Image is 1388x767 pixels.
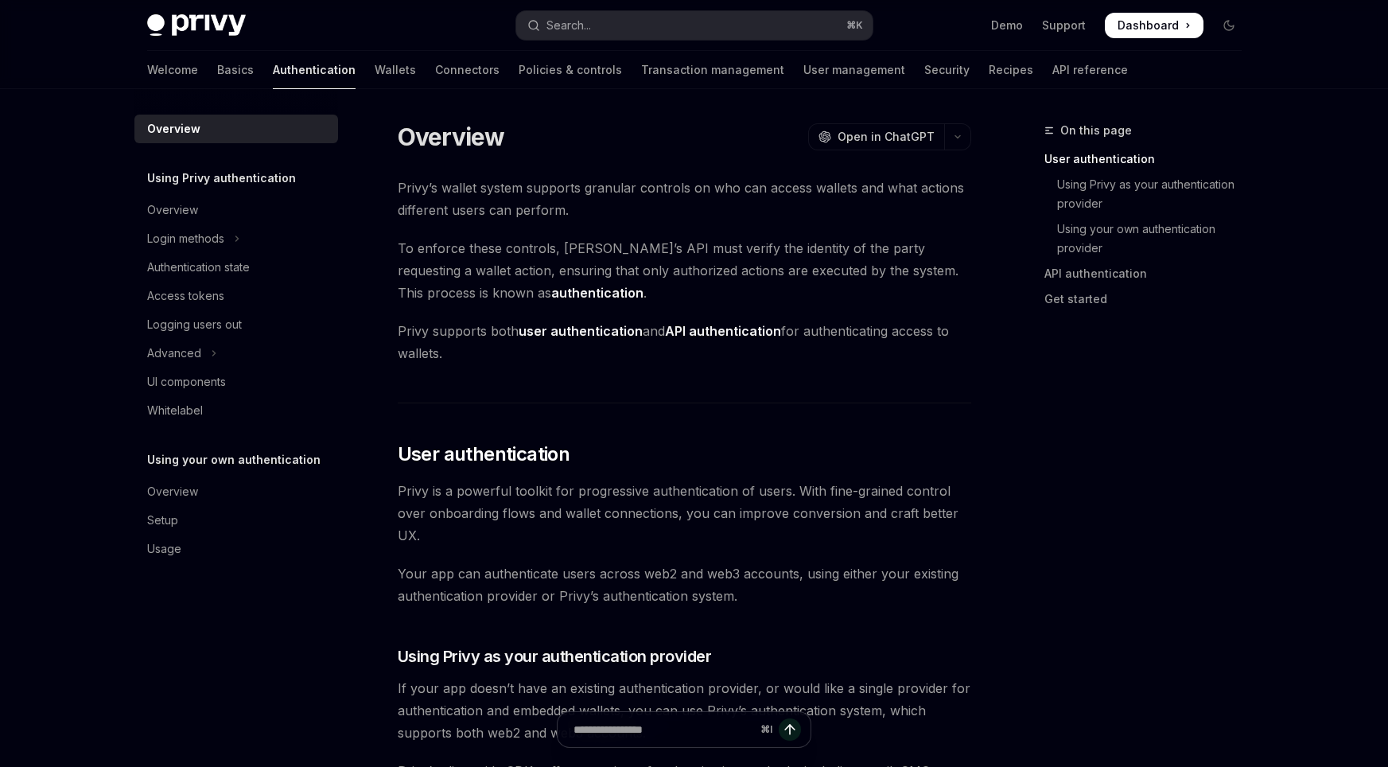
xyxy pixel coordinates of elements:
[803,51,905,89] a: User management
[519,51,622,89] a: Policies & controls
[846,19,863,32] span: ⌘ K
[134,339,338,368] button: Toggle Advanced section
[989,51,1033,89] a: Recipes
[134,477,338,506] a: Overview
[147,401,203,420] div: Whitelabel
[1105,13,1203,38] a: Dashboard
[147,14,246,37] img: dark logo
[435,51,500,89] a: Connectors
[134,506,338,535] a: Setup
[1044,261,1254,286] a: API authentication
[808,123,944,150] button: Open in ChatGPT
[147,201,198,220] div: Overview
[134,310,338,339] a: Logging users out
[147,539,181,559] div: Usage
[519,323,643,339] strong: user authentication
[641,51,784,89] a: Transaction management
[398,177,971,221] span: Privy’s wallet system supports granular controls on who can access wallets and what actions diffe...
[551,285,643,301] strong: authentication
[924,51,970,89] a: Security
[398,645,712,668] span: Using Privy as your authentication provider
[838,129,935,145] span: Open in ChatGPT
[147,286,224,306] div: Access tokens
[134,368,338,396] a: UI components
[134,224,338,253] button: Toggle Login methods section
[147,344,201,363] div: Advanced
[134,282,338,310] a: Access tokens
[375,51,416,89] a: Wallets
[134,396,338,425] a: Whitelabel
[147,169,296,188] h5: Using Privy authentication
[1044,216,1254,261] a: Using your own authentication provider
[147,258,250,277] div: Authentication state
[398,123,505,151] h1: Overview
[134,253,338,282] a: Authentication state
[147,450,321,469] h5: Using your own authentication
[1042,18,1086,33] a: Support
[147,482,198,501] div: Overview
[398,563,971,607] span: Your app can authenticate users across web2 and web3 accounts, using either your existing authent...
[398,320,971,364] span: Privy supports both and for authenticating access to wallets.
[1044,286,1254,312] a: Get started
[398,480,971,547] span: Privy is a powerful toolkit for progressive authentication of users. With fine-grained control ov...
[398,677,971,744] span: If your app doesn’t have an existing authentication provider, or would like a single provider for...
[779,718,801,741] button: Send message
[398,237,971,304] span: To enforce these controls, [PERSON_NAME]’s API must verify the identity of the party requesting a...
[1044,172,1254,216] a: Using Privy as your authentication provider
[134,535,338,563] a: Usage
[573,712,754,747] input: Ask a question...
[991,18,1023,33] a: Demo
[1216,13,1242,38] button: Toggle dark mode
[546,16,591,35] div: Search...
[665,323,781,339] strong: API authentication
[134,115,338,143] a: Overview
[147,51,198,89] a: Welcome
[1118,18,1179,33] span: Dashboard
[147,119,200,138] div: Overview
[217,51,254,89] a: Basics
[147,229,224,248] div: Login methods
[516,11,873,40] button: Open search
[147,511,178,530] div: Setup
[398,442,570,467] span: User authentication
[147,372,226,391] div: UI components
[1044,146,1254,172] a: User authentication
[273,51,356,89] a: Authentication
[147,315,242,334] div: Logging users out
[1052,51,1128,89] a: API reference
[1060,121,1132,140] span: On this page
[134,196,338,224] a: Overview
